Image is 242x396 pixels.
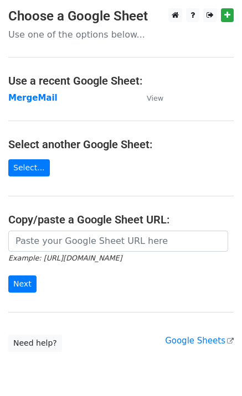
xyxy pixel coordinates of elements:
small: View [147,94,163,102]
h4: Select another Google Sheet: [8,138,234,151]
a: Need help? [8,335,62,352]
input: Paste your Google Sheet URL here [8,231,228,252]
h3: Choose a Google Sheet [8,8,234,24]
small: Example: [URL][DOMAIN_NAME] [8,254,122,262]
h4: Copy/paste a Google Sheet URL: [8,213,234,226]
a: MergeMail [8,93,58,103]
a: Google Sheets [165,336,234,346]
h4: Use a recent Google Sheet: [8,74,234,87]
input: Next [8,275,37,293]
a: Select... [8,159,50,176]
a: View [136,93,163,103]
p: Use one of the options below... [8,29,234,40]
